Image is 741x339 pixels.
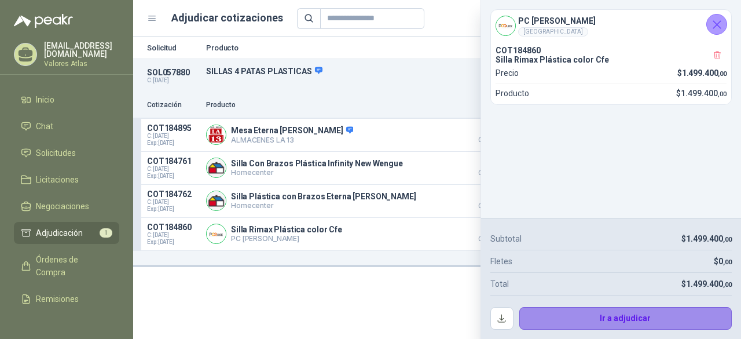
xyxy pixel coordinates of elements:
img: Company Logo [207,158,226,177]
span: ,00 [718,70,727,78]
span: 1.499.400 [681,89,727,98]
p: $ [676,87,727,100]
p: $ 1.499.400 [461,223,519,242]
img: Company Logo [207,224,226,243]
span: Inicio [36,93,54,106]
p: COT184860 [147,223,199,232]
span: Crédito 30 días [461,170,519,176]
a: Chat [14,115,119,137]
p: Producto [496,87,529,100]
p: SILLAS 4 PATAS PLASTICAS [206,66,560,76]
span: Exp: [DATE] [147,173,199,180]
a: Órdenes de Compra [14,249,119,283]
span: 1.499.400 [686,279,732,289]
span: 1.499.400 [686,234,732,243]
button: Ir a adjudicar [519,307,732,330]
p: Homecenter [231,168,403,177]
span: C: [DATE] [147,133,199,140]
p: Cotización [147,100,199,111]
span: Exp: [DATE] [147,140,199,147]
span: Órdenes de Compra [36,253,108,279]
p: Total [490,278,509,290]
img: Company Logo [207,191,226,210]
p: [EMAIL_ADDRESS][DOMAIN_NAME] [44,42,119,58]
span: ,00 [723,258,732,266]
p: Precio [496,67,519,79]
span: ,00 [718,90,727,98]
span: Crédito 30 días [461,236,519,242]
p: $ [677,67,727,79]
h1: Adjudicar cotizaciones [171,10,283,26]
img: Company Logo [207,125,226,144]
p: $ [681,232,732,245]
p: Silla Rimax Plástica color Cfe [496,55,727,64]
span: 1.499.400 [682,68,727,78]
p: C: [DATE] [147,77,199,84]
img: Logo peakr [14,14,73,28]
span: Exp: [DATE] [147,239,199,246]
p: Silla Con Brazos Plástica Infinity New Wengue [231,159,403,168]
p: Precio [461,100,519,111]
p: $ [681,278,732,290]
p: PC [PERSON_NAME] [231,234,342,243]
p: $ 391.746 [461,189,519,209]
p: Producto [206,44,560,52]
a: Remisiones [14,288,119,310]
span: Remisiones [36,293,79,305]
a: Negociaciones [14,195,119,217]
p: Silla Plástica con Brazos Eterna [PERSON_NAME] [231,192,416,201]
a: Solicitudes [14,142,119,164]
p: Solicitud [147,44,199,52]
span: Chat [36,120,53,133]
span: C: [DATE] [147,232,199,239]
p: Silla Rimax Plástica color Cfe [231,225,342,234]
span: ,00 [723,236,732,243]
p: Fletes [490,255,512,268]
span: ,00 [723,281,732,289]
span: C: [DATE] [147,199,199,206]
p: ALMACENES LA 13 [231,136,353,144]
p: SOL057880 [147,68,199,77]
p: COT184762 [147,189,199,199]
a: Inicio [14,89,119,111]
p: COT184860 [496,46,727,55]
p: COT184895 [147,123,199,133]
span: 1 [100,228,112,238]
span: Licitaciones [36,173,79,186]
a: Adjudicación1 [14,222,119,244]
p: Valores Atlas [44,60,119,67]
span: C: [DATE] [147,166,199,173]
a: Licitaciones [14,169,119,191]
p: Homecenter [231,201,416,210]
span: Solicitudes [36,147,76,159]
span: Exp: [DATE] [147,206,199,213]
span: Negociaciones [36,200,89,213]
span: Crédito 30 días [461,137,519,143]
span: Crédito 30 días [461,203,519,209]
p: COT184761 [147,156,199,166]
p: $ 270.756 [461,123,519,143]
p: $ [714,255,732,268]
span: Adjudicación [36,227,83,239]
p: Producto [206,100,454,111]
p: Subtotal [490,232,522,245]
p: Mesa Eterna [PERSON_NAME] [231,126,353,136]
span: 0 [718,257,732,266]
p: $ 280.566 [461,156,519,176]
